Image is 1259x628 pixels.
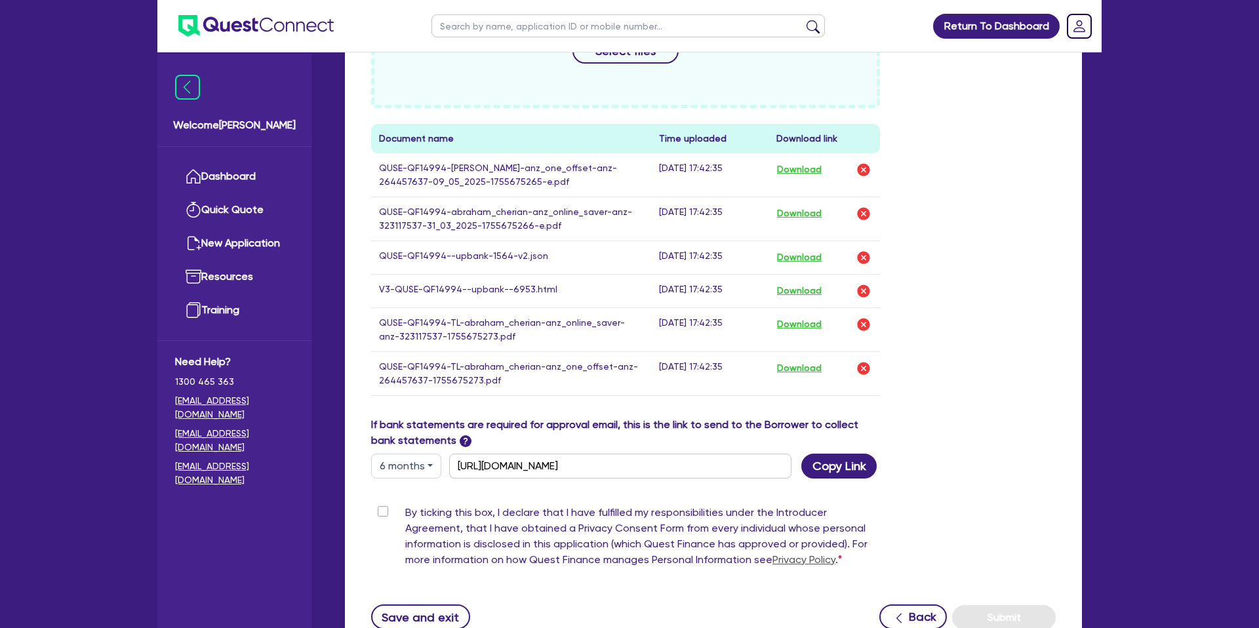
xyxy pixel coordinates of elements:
[186,202,201,218] img: quick-quote
[776,249,822,266] button: Download
[776,205,822,222] button: Download
[175,427,294,454] a: [EMAIL_ADDRESS][DOMAIN_NAME]
[371,124,651,153] th: Document name
[1062,9,1096,43] a: Dropdown toggle
[371,274,651,307] td: V3-QUSE-QF14994--upbank--6953.html
[175,160,294,193] a: Dashboard
[856,317,871,332] img: delete-icon
[460,435,471,447] span: ?
[776,283,822,300] button: Download
[933,14,1060,39] a: Return To Dashboard
[175,75,200,100] img: icon-menu-close
[371,307,651,351] td: QUSE-QF14994-TL-abraham_cherian-anz_online_saver-anz-323117537-1755675273.pdf
[371,241,651,274] td: QUSE-QF14994--upbank-1564-v2.json
[371,454,441,479] button: Dropdown toggle
[175,294,294,327] a: Training
[175,260,294,294] a: Resources
[405,505,880,573] label: By ticking this box, I declare that I have fulfilled my responsibilities under the Introducer Agr...
[186,269,201,285] img: resources
[651,274,769,307] td: [DATE] 17:42:35
[175,375,294,389] span: 1300 465 363
[175,354,294,370] span: Need Help?
[651,307,769,351] td: [DATE] 17:42:35
[371,351,651,395] td: QUSE-QF14994-TL-abraham_cherian-anz_one_offset-anz-264457637-1755675273.pdf
[186,235,201,251] img: new-application
[856,250,871,265] img: delete-icon
[776,161,822,178] button: Download
[371,197,651,241] td: QUSE-QF14994-abraham_cherian-anz_online_saver-anz-323117537-31_03_2025-1755675266-e.pdf
[175,394,294,422] a: [EMAIL_ADDRESS][DOMAIN_NAME]
[772,553,835,566] a: Privacy Policy
[371,417,880,448] label: If bank statements are required for approval email, this is the link to send to the Borrower to c...
[856,361,871,376] img: delete-icon
[651,241,769,274] td: [DATE] 17:42:35
[651,197,769,241] td: [DATE] 17:42:35
[371,153,651,197] td: QUSE-QF14994-[PERSON_NAME]-anz_one_offset-anz-264457637-09_05_2025-1755675265-e.pdf
[175,193,294,227] a: Quick Quote
[651,153,769,197] td: [DATE] 17:42:35
[178,15,334,37] img: quest-connect-logo-blue
[175,460,294,487] a: [EMAIL_ADDRESS][DOMAIN_NAME]
[856,162,871,178] img: delete-icon
[801,454,877,479] button: Copy Link
[776,360,822,377] button: Download
[856,206,871,222] img: delete-icon
[776,316,822,333] button: Download
[186,302,201,318] img: training
[651,351,769,395] td: [DATE] 17:42:35
[175,227,294,260] a: New Application
[431,14,825,37] input: Search by name, application ID or mobile number...
[856,283,871,299] img: delete-icon
[173,117,296,133] span: Welcome [PERSON_NAME]
[651,124,769,153] th: Time uploaded
[769,124,880,153] th: Download link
